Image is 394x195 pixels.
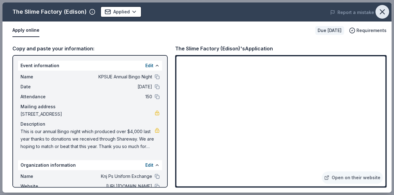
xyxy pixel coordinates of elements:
span: Applied [113,8,130,16]
span: [DATE] [62,83,152,91]
span: Knj Ps Uniform Exchange [62,173,152,180]
div: The Slime Factory (Edison)'s Application [175,44,273,53]
span: Requirements [356,27,387,34]
button: Edit [145,161,153,169]
div: Description [20,120,160,128]
button: Requirements [349,27,387,34]
span: Name [20,173,62,180]
button: Applied [100,6,142,17]
span: Website [20,183,62,190]
span: Name [20,73,62,81]
div: Copy and paste your information: [12,44,168,53]
span: This is our annual Bingo night which produced over $4,000 last year thanks to donations we receiv... [20,128,155,150]
a: Open on their website [322,171,383,184]
span: 150 [62,93,152,100]
span: [STREET_ADDRESS] [20,110,155,118]
button: Report a mistake [330,9,374,16]
span: KPSUE Annual Bingo Night [62,73,152,81]
button: Apply online [12,24,39,37]
div: Event information [18,61,162,71]
div: Organization information [18,160,162,170]
div: The Slime Factory (Edison) [12,7,87,17]
div: Due [DATE] [315,26,344,35]
span: Attendance [20,93,62,100]
button: Edit [145,62,153,69]
span: Date [20,83,62,91]
span: [URL][DOMAIN_NAME] [62,183,152,190]
div: Mailing address [20,103,160,110]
